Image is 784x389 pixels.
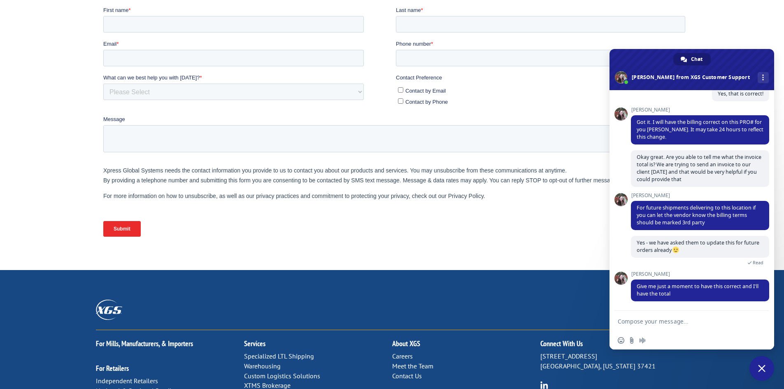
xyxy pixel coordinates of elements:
[302,93,344,99] span: Contact by Phone
[673,53,711,65] div: Chat
[244,372,320,380] a: Custom Logistics Solutions
[540,340,689,352] h2: Connect With Us
[293,68,339,75] span: Contact Preference
[96,363,129,373] a: For Retailers
[295,81,300,86] input: Contact by Email
[637,239,759,254] span: Yes - we have asked them to update this for future orders already
[244,339,265,348] a: Services
[103,6,689,244] iframe: Form 0
[392,372,422,380] a: Contact Us
[637,154,761,183] span: Okay great. Are you able to tell me what the invoice total is? We are trying to send an invoice t...
[639,337,646,344] span: Audio message
[749,356,774,381] div: Close chat
[96,300,122,320] img: XGS_Logos_ALL_2024_All_White
[631,271,769,277] span: [PERSON_NAME]
[628,337,635,344] span: Send a file
[637,283,758,297] span: Give me just a moment to have this correct and I'll have the total
[392,339,420,348] a: About XGS
[758,72,769,83] div: More channels
[96,377,158,385] a: Independent Retailers
[302,82,342,88] span: Contact by Email
[295,92,300,98] input: Contact by Phone
[293,35,328,41] span: Phone number
[618,337,624,344] span: Insert an emoji
[244,352,314,360] a: Specialized LTL Shipping
[631,193,769,198] span: [PERSON_NAME]
[244,362,281,370] a: Warehousing
[392,362,433,370] a: Meet the Team
[637,119,763,140] span: Got it. I will have the billing correct on this PRO# for you [PERSON_NAME]. It may take 24 hours ...
[540,352,689,371] p: [STREET_ADDRESS] [GEOGRAPHIC_DATA], [US_STATE] 37421
[540,381,548,389] img: group-6
[392,352,413,360] a: Careers
[753,260,763,266] span: Read
[691,53,703,65] span: Chat
[718,90,763,97] span: Yes, that is correct!
[618,318,748,325] textarea: Compose your message...
[631,107,769,113] span: [PERSON_NAME]
[637,204,756,226] span: For future shipments delivering to this location if you can let the vendor know the billing terms...
[96,339,193,348] a: For Mills, Manufacturers, & Importers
